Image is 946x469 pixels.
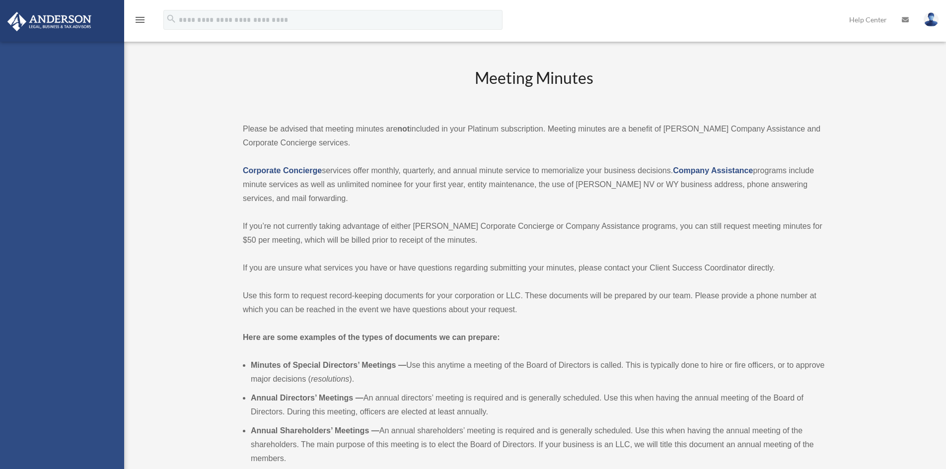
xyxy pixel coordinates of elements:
[243,122,825,150] p: Please be advised that meeting minutes are included in your Platinum subscription. Meeting minute...
[251,358,825,386] li: Use this anytime a meeting of the Board of Directors is called. This is typically done to hire or...
[243,166,322,175] a: Corporate Concierge
[134,17,146,26] a: menu
[243,261,825,275] p: If you are unsure what services you have or have questions regarding submitting your minutes, ple...
[166,13,177,24] i: search
[134,14,146,26] i: menu
[4,12,94,31] img: Anderson Advisors Platinum Portal
[673,166,753,175] a: Company Assistance
[243,219,825,247] p: If you’re not currently taking advantage of either [PERSON_NAME] Corporate Concierge or Company A...
[243,289,825,317] p: Use this form to request record-keeping documents for your corporation or LLC. These documents wi...
[243,67,825,108] h2: Meeting Minutes
[251,391,825,419] li: An annual directors’ meeting is required and is generally scheduled. Use this when having the ann...
[397,125,410,133] strong: not
[251,361,406,369] b: Minutes of Special Directors’ Meetings —
[251,426,379,435] b: Annual Shareholders’ Meetings —
[251,394,364,402] b: Annual Directors’ Meetings —
[243,333,500,341] strong: Here are some examples of the types of documents we can prepare:
[924,12,939,27] img: User Pic
[251,424,825,466] li: An annual shareholders’ meeting is required and is generally scheduled. Use this when having the ...
[243,164,825,205] p: services offer monthly, quarterly, and annual minute service to memorialize your business decisio...
[311,375,349,383] em: resolutions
